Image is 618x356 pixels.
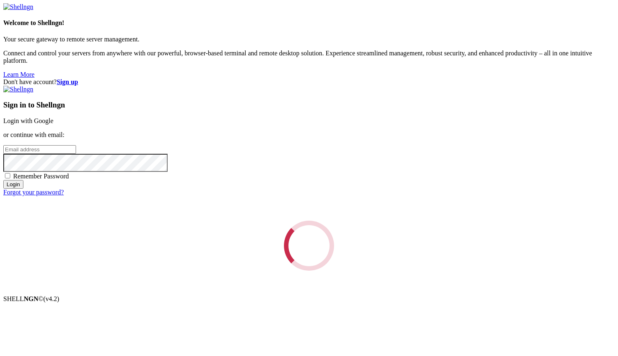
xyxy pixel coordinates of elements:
[3,145,76,154] input: Email address
[3,19,615,27] h4: Welcome to Shellngn!
[24,295,39,302] b: NGN
[3,100,615,110] h3: Sign in to Shellngn
[44,295,60,302] span: 4.2.0
[5,173,10,178] input: Remember Password
[3,36,615,43] p: Your secure gateway to remote server management.
[3,295,59,302] span: SHELL ©
[3,78,615,86] div: Don't have account?
[57,78,78,85] a: Sign up
[3,131,615,139] p: or continue with email:
[3,86,33,93] img: Shellngn
[3,3,33,11] img: Shellngn
[3,71,35,78] a: Learn More
[13,173,69,180] span: Remember Password
[3,117,53,124] a: Login with Google
[3,50,615,64] p: Connect and control your servers from anywhere with our powerful, browser-based terminal and remo...
[3,189,64,196] a: Forgot your password?
[3,180,23,189] input: Login
[280,217,339,275] div: Loading...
